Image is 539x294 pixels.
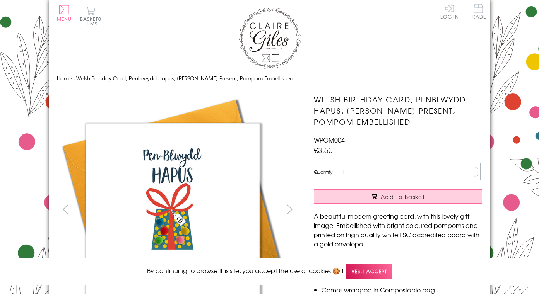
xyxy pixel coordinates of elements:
[57,201,74,218] button: prev
[239,8,301,69] img: Claire Giles Greetings Cards
[381,193,425,201] span: Add to Basket
[73,75,75,82] span: ›
[57,15,72,22] span: Menu
[440,4,459,19] a: Log In
[57,5,72,21] button: Menu
[314,144,333,155] span: £3.50
[314,211,482,248] p: A beautiful modern greeting card, with this lovely gift image. Embellished with bright coloured p...
[314,168,332,175] label: Quantity
[76,75,293,82] span: Welsh Birthday Card, Penblwydd Hapus, [PERSON_NAME] Present, Pompom Embellished
[57,71,483,87] nav: breadcrumbs
[346,264,392,279] span: Yes, I accept
[57,75,72,82] a: Home
[84,15,101,27] span: 0 items
[314,135,345,144] span: WPOM004
[80,6,101,26] button: Basket0 items
[281,201,298,218] button: next
[314,94,482,127] h1: Welsh Birthday Card, Penblwydd Hapus, [PERSON_NAME] Present, Pompom Embellished
[314,189,482,204] button: Add to Basket
[470,4,486,20] a: Trade
[470,4,486,19] span: Trade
